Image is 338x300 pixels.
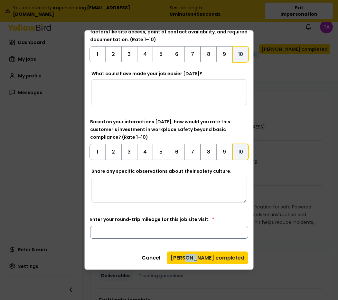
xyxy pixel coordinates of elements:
[184,46,200,62] button: Toggle 7
[201,46,216,62] button: Toggle 8
[138,251,164,264] button: Cancel
[153,144,169,160] button: Toggle 5
[137,46,153,62] button: Toggle 4
[153,46,169,62] button: Toggle 5
[169,46,184,62] button: Toggle 6
[89,46,105,62] button: Toggle 1
[232,144,249,160] button: Toggle 10
[216,46,232,62] button: Toggle 9
[90,21,248,43] label: How prepared was the customer for [DATE] service? Consider factors like site access, point of con...
[184,144,200,160] button: Toggle 7
[105,46,121,62] button: Toggle 2
[232,46,249,63] button: Toggle 10
[105,144,121,160] button: Toggle 2
[121,46,137,62] button: Toggle 3
[121,144,137,160] button: Toggle 3
[91,70,202,77] label: What could have made your job easier [DATE]?
[137,144,153,160] button: Toggle 4
[216,144,232,160] button: Toggle 9
[89,144,105,160] button: Toggle 1
[169,144,184,160] button: Toggle 6
[90,216,214,223] label: Enter your round-trip mileage for this job site visit.
[167,251,248,264] button: [PERSON_NAME] completed
[91,168,231,174] label: Share any specific observations about their safety culture.
[90,119,230,140] label: Based on your interactions [DATE], how would you rate this customer's investment in workplace saf...
[201,144,216,160] button: Toggle 8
